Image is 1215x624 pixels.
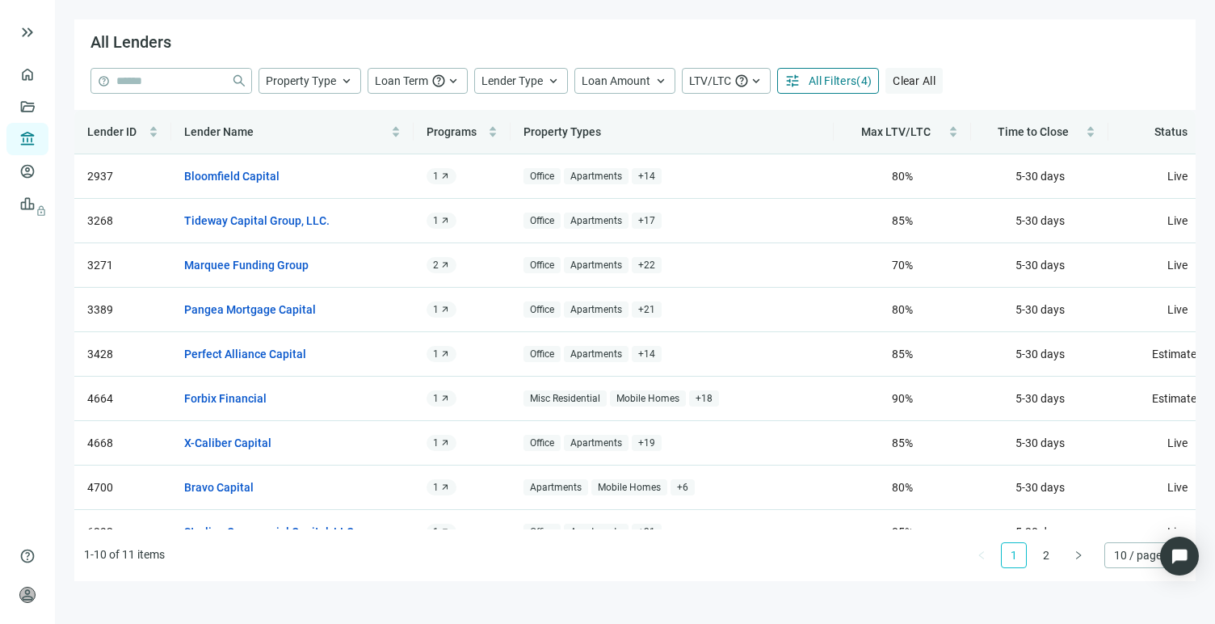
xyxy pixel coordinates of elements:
[1152,348,1203,360] span: Estimated
[184,345,306,363] a: Perfect Alliance Capital
[184,212,330,230] a: Tideway Capital Group, LLC.
[74,466,171,510] td: 4700
[440,438,450,448] span: arrow_outward
[856,74,872,87] span: ( 4 )
[19,587,36,603] span: person
[375,74,428,87] span: Loan Term
[632,435,662,452] span: + 19
[523,125,601,138] span: Property Types
[184,256,309,274] a: Marquee Funding Group
[892,259,913,272] span: 70 %
[74,510,171,554] td: 6392
[433,525,439,538] span: 1
[433,436,439,449] span: 1
[689,74,731,87] span: LTV/LTC
[892,392,913,405] span: 90 %
[632,301,662,318] span: + 21
[564,524,629,541] span: Apartments
[74,243,171,288] td: 3271
[564,435,629,452] span: Apartments
[74,199,171,243] td: 3268
[339,74,354,88] span: keyboard_arrow_up
[582,74,650,87] span: Loan Amount
[892,481,913,494] span: 80 %
[184,479,254,496] a: Bravo Capital
[998,125,1069,138] span: Time to Close
[523,213,561,230] span: Office
[433,481,439,494] span: 1
[523,524,561,541] span: Office
[564,168,629,185] span: Apartments
[564,346,629,363] span: Apartments
[440,216,450,226] span: arrow_outward
[184,390,267,407] a: Forbix Financial
[892,214,913,227] span: 85 %
[971,466,1108,510] td: 5-30 days
[632,346,662,363] span: + 14
[969,542,994,568] button: left
[971,199,1108,243] td: 5-30 days
[809,74,856,87] span: All Filters
[523,479,588,496] span: Apartments
[523,301,561,318] span: Office
[184,523,354,541] a: Sterling Commercial Capital, LLC
[591,479,667,496] span: Mobile Homes
[632,213,662,230] span: + 17
[632,524,662,541] span: + 21
[546,74,561,88] span: keyboard_arrow_up
[1066,542,1091,568] button: right
[440,483,450,492] span: arrow_outward
[184,301,316,318] a: Pangea Mortgage Capital
[971,332,1108,377] td: 5-30 days
[564,301,629,318] span: Apartments
[1167,525,1188,538] span: Live
[440,394,450,403] span: arrow_outward
[266,74,336,87] span: Property Type
[433,348,439,360] span: 1
[977,550,986,560] span: left
[90,32,171,52] span: All Lenders
[184,434,271,452] a: X-Caliber Capital
[1066,542,1091,568] li: Next Page
[632,168,662,185] span: + 14
[1167,436,1188,449] span: Live
[184,125,254,138] span: Lender Name
[1074,550,1083,560] span: right
[892,170,913,183] span: 80 %
[564,257,629,274] span: Apartments
[1154,125,1188,138] span: Status
[74,421,171,466] td: 4668
[87,125,137,138] span: Lender ID
[1114,543,1176,567] span: 10 / page
[433,303,439,316] span: 1
[433,259,439,272] span: 2
[734,74,749,88] span: help
[19,548,36,564] span: help
[654,74,668,88] span: keyboard_arrow_up
[523,346,561,363] span: Office
[971,510,1108,554] td: 5-30 days
[74,332,171,377] td: 3428
[431,74,446,88] span: help
[1167,303,1188,316] span: Live
[440,527,450,537] span: arrow_outward
[440,305,450,314] span: arrow_outward
[610,390,686,407] span: Mobile Homes
[971,288,1108,332] td: 5-30 days
[1167,170,1188,183] span: Live
[1104,542,1186,568] div: Page Size
[18,23,37,42] button: keyboard_double_arrow_right
[433,170,439,183] span: 1
[98,75,110,87] span: help
[971,421,1108,466] td: 5-30 days
[84,542,165,568] li: 1-10 of 11 items
[440,260,450,270] span: arrow_outward
[1160,537,1199,576] div: Open Intercom Messenger
[1002,543,1026,567] a: 1
[446,74,460,88] span: keyboard_arrow_up
[632,257,662,274] span: + 22
[971,154,1108,199] td: 5-30 days
[564,213,629,230] span: Apartments
[1167,481,1188,494] span: Live
[689,390,719,407] span: + 18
